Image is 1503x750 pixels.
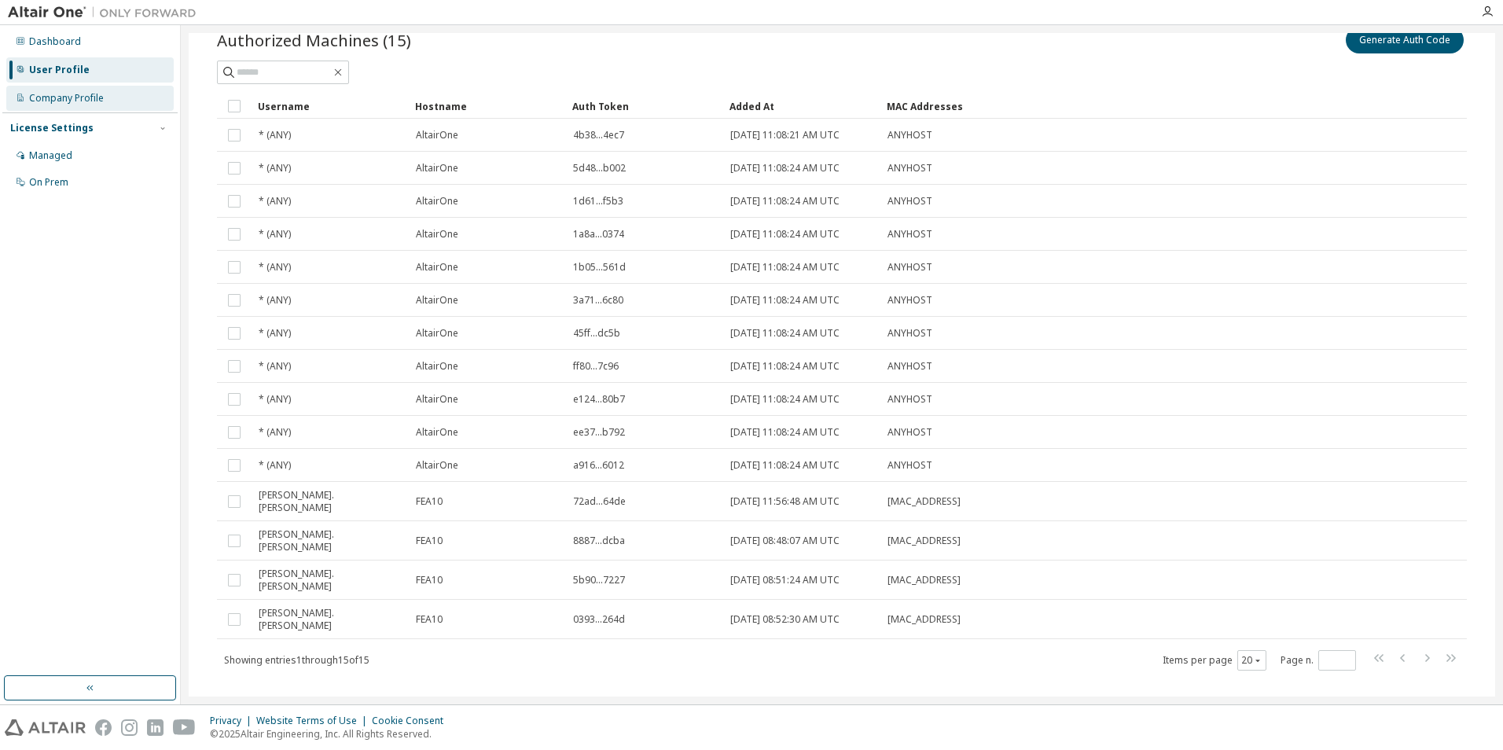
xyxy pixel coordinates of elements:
span: a916...6012 [573,459,624,472]
span: FEA10 [416,574,443,586]
span: 5b90...7227 [573,574,625,586]
div: Added At [729,94,874,119]
span: AltairOne [416,129,458,142]
div: MAC Addresses [887,94,1294,119]
span: [DATE] 11:08:24 AM UTC [730,261,840,274]
div: Auth Token [572,94,717,119]
span: ANYHOST [887,228,932,241]
span: ANYHOST [887,294,932,307]
span: [DATE] 11:08:24 AM UTC [730,459,840,472]
span: [DATE] 11:08:24 AM UTC [730,228,840,241]
span: ANYHOST [887,261,932,274]
span: e124...80b7 [573,393,625,406]
div: Managed [29,149,72,162]
span: ANYHOST [887,393,932,406]
span: Authorized Machines (15) [217,29,411,51]
span: [PERSON_NAME].[PERSON_NAME] [259,489,402,514]
span: [PERSON_NAME].[PERSON_NAME] [259,528,402,553]
span: [MAC_ADDRESS] [887,495,961,508]
span: ee37...b792 [573,426,625,439]
span: [DATE] 08:48:07 AM UTC [730,535,840,547]
span: * (ANY) [259,129,291,142]
span: ANYHOST [887,129,932,142]
span: AltairOne [416,195,458,208]
span: [DATE] 11:08:24 AM UTC [730,360,840,373]
span: * (ANY) [259,327,291,340]
span: 1b05...561d [573,261,626,274]
span: AltairOne [416,393,458,406]
div: Website Terms of Use [256,715,372,727]
img: altair_logo.svg [5,719,86,736]
span: [MAC_ADDRESS] [887,535,961,547]
span: * (ANY) [259,426,291,439]
span: 1a8a...0374 [573,228,624,241]
span: [MAC_ADDRESS] [887,574,961,586]
span: AltairOne [416,261,458,274]
span: 72ad...64de [573,495,626,508]
button: 20 [1241,654,1262,667]
span: AltairOne [416,459,458,472]
img: Altair One [8,5,204,20]
div: Cookie Consent [372,715,453,727]
span: 8887...dcba [573,535,625,547]
span: FEA10 [416,535,443,547]
span: ff80...7c96 [573,360,619,373]
div: License Settings [10,122,94,134]
span: * (ANY) [259,360,291,373]
img: instagram.svg [121,719,138,736]
div: Hostname [415,94,560,119]
span: Page n. [1281,650,1356,671]
span: AltairOne [416,360,458,373]
span: AltairOne [416,228,458,241]
img: facebook.svg [95,719,112,736]
div: Company Profile [29,92,104,105]
span: * (ANY) [259,162,291,175]
span: [DATE] 08:52:30 AM UTC [730,613,840,626]
span: * (ANY) [259,195,291,208]
span: [MAC_ADDRESS] [887,613,961,626]
span: * (ANY) [259,459,291,472]
span: * (ANY) [259,261,291,274]
button: Generate Auth Code [1346,27,1464,53]
span: [DATE] 11:08:21 AM UTC [730,129,840,142]
span: FEA10 [416,613,443,626]
span: FEA10 [416,495,443,508]
div: Dashboard [29,35,81,48]
span: * (ANY) [259,393,291,406]
span: [DATE] 11:56:48 AM UTC [730,495,840,508]
span: * (ANY) [259,228,291,241]
span: 5d48...b002 [573,162,626,175]
span: [PERSON_NAME].[PERSON_NAME] [259,568,402,593]
span: ANYHOST [887,459,932,472]
span: 3a71...6c80 [573,294,623,307]
img: youtube.svg [173,719,196,736]
span: [DATE] 08:51:24 AM UTC [730,574,840,586]
span: [DATE] 11:08:24 AM UTC [730,393,840,406]
img: linkedin.svg [147,719,164,736]
span: [DATE] 11:08:24 AM UTC [730,162,840,175]
span: [DATE] 11:08:24 AM UTC [730,294,840,307]
span: AltairOne [416,327,458,340]
span: Items per page [1163,650,1266,671]
span: 1d61...f5b3 [573,195,623,208]
div: Username [258,94,402,119]
span: ANYHOST [887,327,932,340]
span: ANYHOST [887,162,932,175]
span: ANYHOST [887,195,932,208]
span: 45ff...dc5b [573,327,620,340]
span: ANYHOST [887,360,932,373]
span: AltairOne [416,294,458,307]
p: © 2025 Altair Engineering, Inc. All Rights Reserved. [210,727,453,741]
span: Showing entries 1 through 15 of 15 [224,653,369,667]
span: [PERSON_NAME].[PERSON_NAME] [259,607,402,632]
span: 0393...264d [573,613,625,626]
span: AltairOne [416,426,458,439]
span: [DATE] 11:08:24 AM UTC [730,195,840,208]
span: [DATE] 11:08:24 AM UTC [730,327,840,340]
span: AltairOne [416,162,458,175]
span: [DATE] 11:08:24 AM UTC [730,426,840,439]
div: Privacy [210,715,256,727]
span: 4b38...4ec7 [573,129,624,142]
div: On Prem [29,176,68,189]
span: ANYHOST [887,426,932,439]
